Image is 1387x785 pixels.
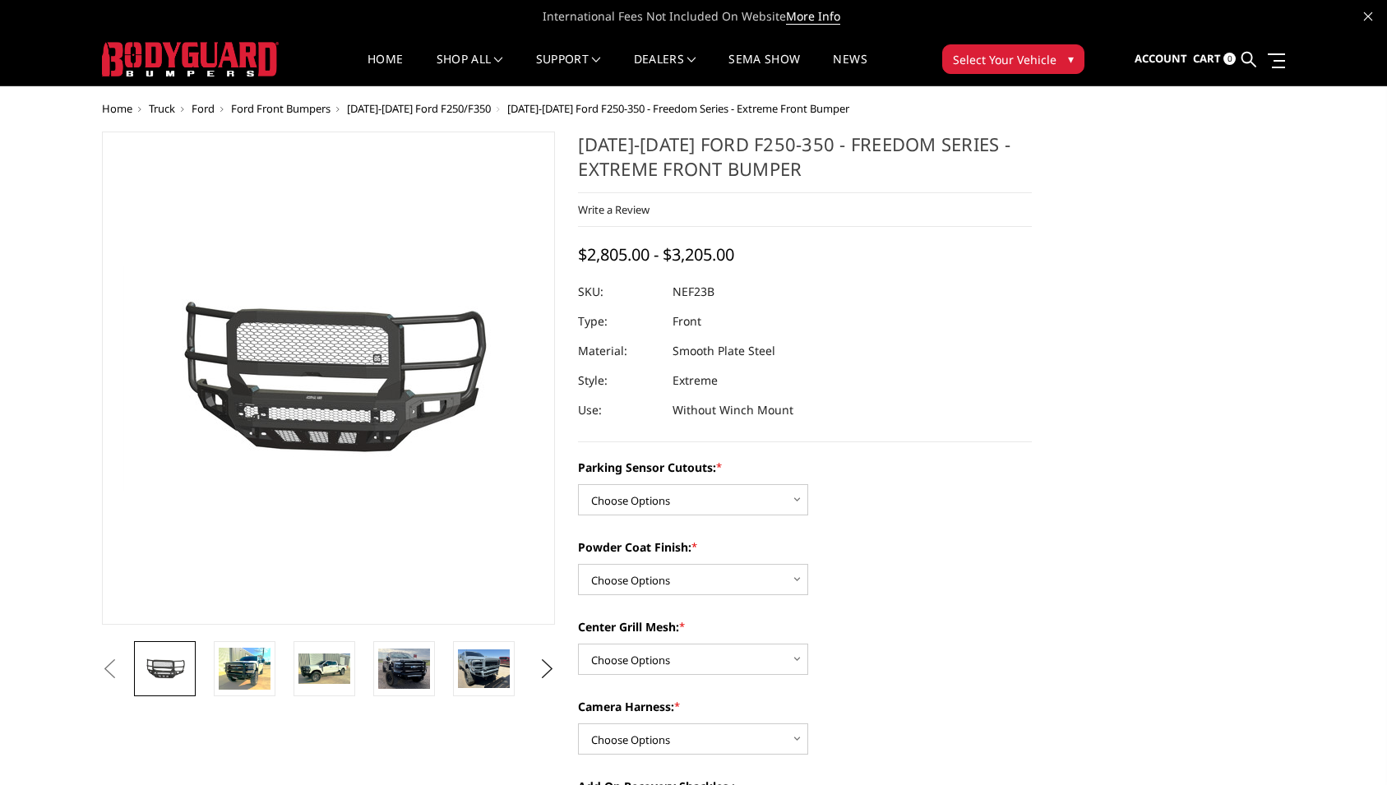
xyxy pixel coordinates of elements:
[578,132,1032,193] h1: [DATE]-[DATE] Ford F250-350 - Freedom Series - Extreme Front Bumper
[149,101,175,116] a: Truck
[578,202,650,217] a: Write a Review
[786,8,840,25] a: More Info
[298,653,350,685] img: 2023-2025 Ford F250-350 - Freedom Series - Extreme Front Bumper
[98,657,123,681] button: Previous
[368,53,403,85] a: Home
[347,101,491,116] a: [DATE]-[DATE] Ford F250/F350
[634,53,696,85] a: Dealers
[578,307,660,336] dt: Type:
[578,698,1032,715] label: Camera Harness:
[578,336,660,366] dt: Material:
[728,53,800,85] a: SEMA Show
[378,649,430,689] img: 2023-2025 Ford F250-350 - Freedom Series - Extreme Front Bumper
[231,101,331,116] a: Ford Front Bumpers
[1193,51,1221,66] span: Cart
[578,459,1032,476] label: Parking Sensor Cutouts:
[534,657,559,681] button: Next
[458,649,510,688] img: 2023-2025 Ford F250-350 - Freedom Series - Extreme Front Bumper
[578,538,1032,556] label: Powder Coat Finish:
[578,618,1032,635] label: Center Grill Mesh:
[1135,37,1187,81] a: Account
[139,654,191,682] img: 2023-2025 Ford F250-350 - Freedom Series - Extreme Front Bumper
[1223,53,1236,65] span: 0
[437,53,503,85] a: shop all
[102,132,556,625] a: 2023-2025 Ford F250-350 - Freedom Series - Extreme Front Bumper
[953,51,1056,68] span: Select Your Vehicle
[673,307,701,336] dd: Front
[102,101,132,116] a: Home
[673,336,775,366] dd: Smooth Plate Steel
[1193,37,1236,81] a: Cart 0
[578,395,660,425] dt: Use:
[578,366,660,395] dt: Style:
[673,395,793,425] dd: Without Winch Mount
[578,277,660,307] dt: SKU:
[673,277,714,307] dd: NEF23B
[833,53,867,85] a: News
[507,101,849,116] span: [DATE]-[DATE] Ford F250-350 - Freedom Series - Extreme Front Bumper
[219,648,270,690] img: 2023-2025 Ford F250-350 - Freedom Series - Extreme Front Bumper
[1068,50,1074,67] span: ▾
[1135,51,1187,66] span: Account
[673,366,718,395] dd: Extreme
[536,53,601,85] a: Support
[942,44,1084,74] button: Select Your Vehicle
[192,101,215,116] a: Ford
[578,243,734,266] span: $2,805.00 - $3,205.00
[102,42,279,76] img: BODYGUARD BUMPERS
